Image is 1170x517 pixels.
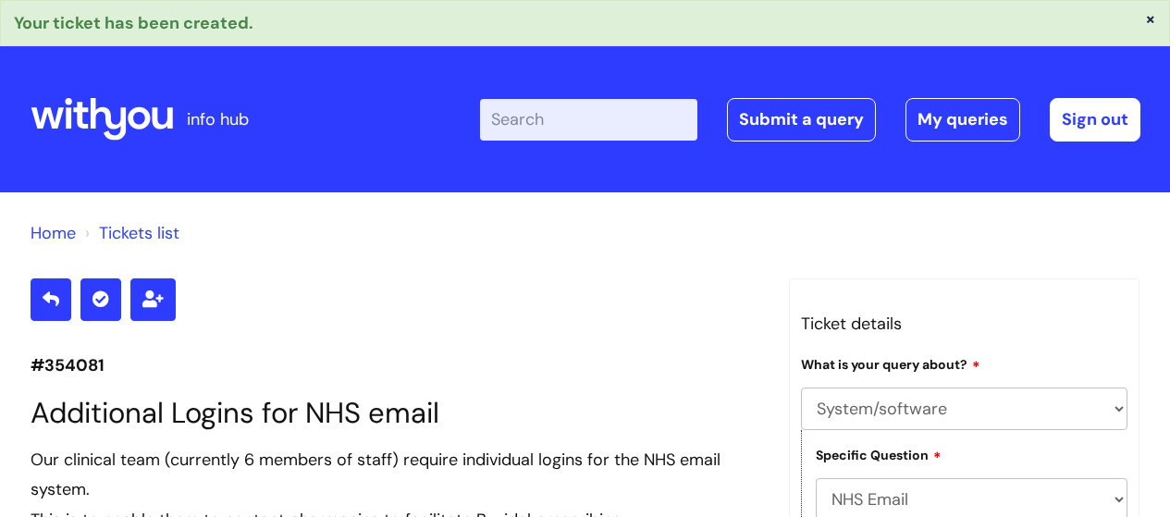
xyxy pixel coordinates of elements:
[480,98,1140,141] div: | -
[905,98,1020,141] a: My queries
[801,354,980,373] label: What is your query about?
[99,222,179,244] a: Tickets list
[31,445,761,505] div: Our clinical team (currently 6 members of staff) require individual logins for the NHS email system.
[1050,98,1140,141] a: Sign out
[187,105,249,134] p: info hub
[31,222,76,244] a: Home
[727,98,876,141] a: Submit a query
[31,396,761,430] h1: Additional Logins for NHS email
[816,445,942,463] label: Specific Question
[1145,10,1156,27] button: ×
[801,309,1128,339] h3: Ticket details
[31,218,76,248] li: Solution home
[480,99,697,140] input: Search
[31,351,761,380] p: #354081
[80,218,179,248] li: Tickets list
